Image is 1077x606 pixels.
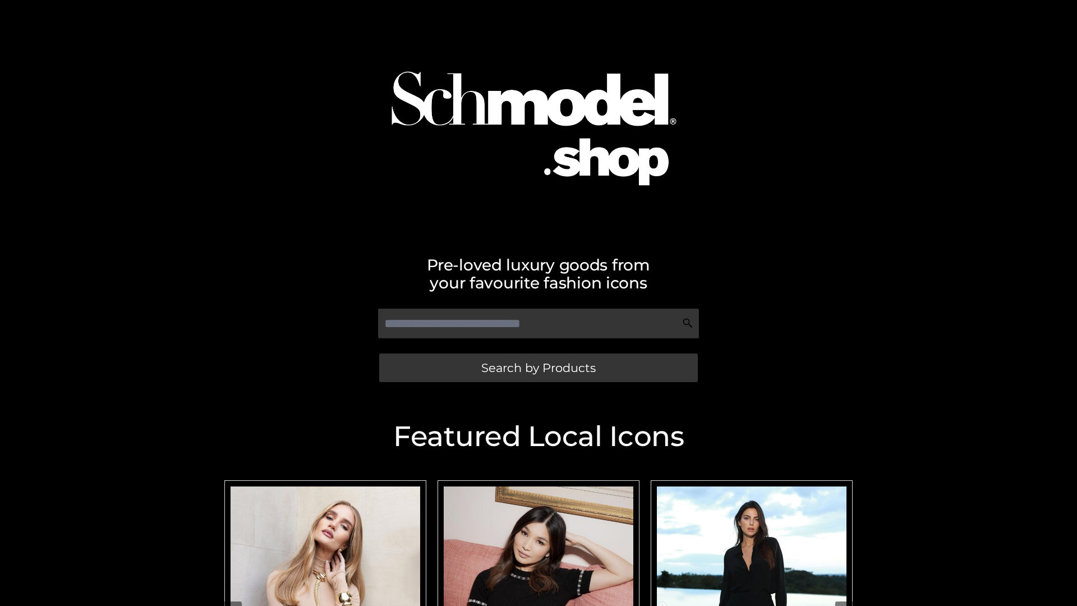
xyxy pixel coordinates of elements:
span: Search by Products [481,362,596,374]
h2: Featured Local Icons​ [219,423,858,451]
img: Search Icon [682,318,693,329]
h2: Pre-loved luxury goods from your favourite fashion icons [219,256,858,292]
a: Search by Products [379,353,698,382]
